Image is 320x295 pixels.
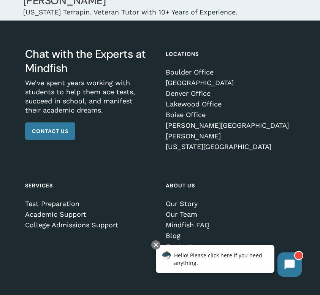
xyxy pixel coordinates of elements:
[166,143,290,151] a: [US_STATE][GEOGRAPHIC_DATA]
[166,211,290,218] a: Our Team
[166,200,290,208] a: Our Story
[25,200,149,208] a: Test Preparation
[148,239,309,284] iframe: Chatbot
[166,221,290,229] a: Mindfish FAQ
[25,47,149,75] h3: Chat with the Experts at Mindfish
[166,90,290,97] a: Denver Office
[25,179,149,192] h4: Services
[25,211,149,218] a: Academic Support
[32,127,68,135] span: Contact Us
[166,47,290,61] h4: Locations
[25,122,75,140] a: Contact Us
[25,221,149,229] a: College Admissions Support
[166,79,290,87] a: [GEOGRAPHIC_DATA]
[166,68,290,76] a: Boulder Office
[23,8,297,17] div: [US_STATE] Terrapin. Veteran Tutor with 10+ Years of Experience.
[166,122,290,129] a: [PERSON_NAME][GEOGRAPHIC_DATA]
[166,132,290,140] a: [PERSON_NAME]
[25,78,149,122] p: We’ve spent years working with students to help them ace tests, succeed in school, and manifest t...
[166,111,290,119] a: Boise Office
[166,232,290,239] a: Blog
[166,100,290,108] a: Lakewood Office
[166,179,290,192] h4: About Us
